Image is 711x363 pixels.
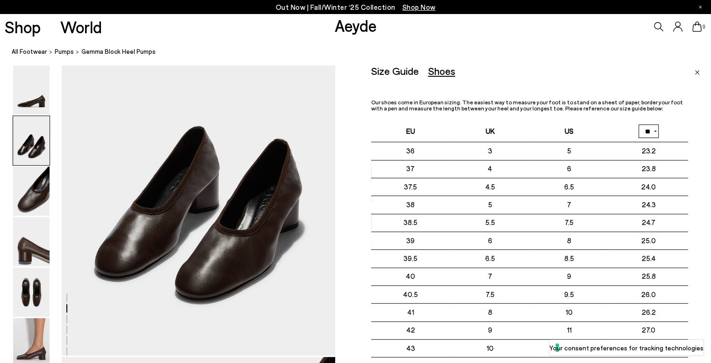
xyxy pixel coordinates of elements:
[609,196,689,214] td: 24.3
[450,196,530,214] td: 5
[450,214,530,232] td: 5.5
[5,19,41,35] a: Shop
[609,178,689,196] td: 24.0
[450,121,530,142] th: UK
[450,285,530,303] td: 7.5
[371,65,419,77] div: Size Guide
[450,268,530,285] td: 7
[371,121,451,142] th: EU
[702,24,706,29] span: 0
[60,19,102,35] a: World
[530,160,609,178] td: 6
[450,232,530,249] td: 6
[530,214,609,232] td: 7.5
[371,99,689,111] p: Our shoes come in European sizing. The easiest way to measure your foot is to stand on a sheet of...
[609,214,689,232] td: 24.7
[12,39,711,65] nav: breadcrumb
[371,285,451,303] td: 40.5
[450,142,530,160] td: 3
[335,15,377,35] a: Aeyde
[371,214,451,232] td: 38.5
[530,268,609,285] td: 9
[13,116,50,165] img: Gemma Block Heel Pumps - Image 2
[609,321,689,339] td: 27.0
[549,343,704,353] label: Your consent preferences for tracking technologies
[609,142,689,160] td: 23.2
[530,304,609,321] td: 10
[371,250,451,268] td: 39.5
[371,339,451,357] td: 43
[402,3,436,11] span: Navigate to /collections/new-in
[609,232,689,249] td: 25.0
[609,268,689,285] td: 25.8
[12,47,47,57] a: All Footwear
[371,142,451,160] td: 36
[695,65,700,76] a: Close
[609,285,689,303] td: 26.0
[13,167,50,216] img: Gemma Block Heel Pumps - Image 3
[530,321,609,339] td: 11
[55,48,74,55] span: pumps
[371,196,451,214] td: 38
[450,250,530,268] td: 6.5
[450,339,530,357] td: 10
[81,47,156,57] span: Gemma Block Heel Pumps
[530,285,609,303] td: 9.5
[450,178,530,196] td: 4.5
[609,250,689,268] td: 25.4
[530,142,609,160] td: 5
[371,160,451,178] td: 37
[13,217,50,266] img: Gemma Block Heel Pumps - Image 4
[530,178,609,196] td: 6.5
[371,321,451,339] td: 42
[450,321,530,339] td: 9
[609,160,689,178] td: 23.8
[13,65,50,115] img: Gemma Block Heel Pumps - Image 1
[450,160,530,178] td: 4
[530,232,609,249] td: 8
[55,47,74,57] a: pumps
[13,268,50,317] img: Gemma Block Heel Pumps - Image 5
[530,339,609,357] td: 11.5
[276,1,436,13] p: Out Now | Fall/Winter ‘25 Collection
[450,304,530,321] td: 8
[609,304,689,321] td: 26.2
[428,65,455,77] div: Shoes
[530,121,609,142] th: US
[530,250,609,268] td: 8.5
[549,340,704,356] button: Your consent preferences for tracking technologies
[530,196,609,214] td: 7
[371,178,451,196] td: 37.5
[371,304,451,321] td: 41
[371,232,451,249] td: 39
[692,22,702,32] a: 0
[371,268,451,285] td: 40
